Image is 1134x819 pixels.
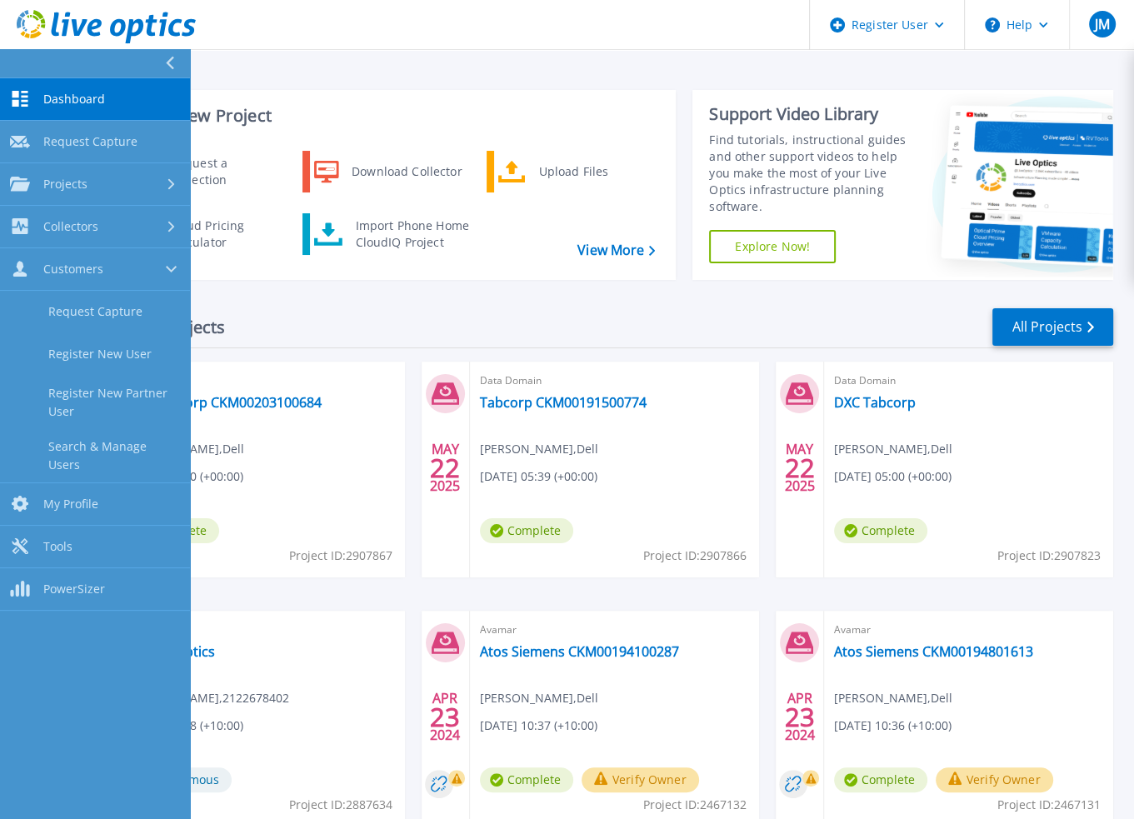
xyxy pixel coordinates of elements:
[43,177,87,192] span: Projects
[783,437,815,498] div: MAY 2025
[1094,17,1109,31] span: JM
[43,92,105,107] span: Dashboard
[530,155,653,188] div: Upload Files
[480,518,573,543] span: Complete
[834,621,1103,639] span: Avamar
[126,394,322,411] a: DXC Tabcorp CKM00203100684
[302,151,473,192] a: Download Collector
[161,217,284,251] div: Cloud Pricing Calculator
[162,155,284,188] div: Request a Collection
[834,518,927,543] span: Complete
[834,689,952,707] span: [PERSON_NAME] , Dell
[783,687,815,747] div: APR 2024
[430,710,460,724] span: 23
[43,134,137,149] span: Request Capture
[487,151,657,192] a: Upload Files
[936,767,1053,792] button: Verify Owner
[582,767,699,792] button: Verify Owner
[289,796,392,814] span: Project ID: 2887634
[480,717,597,735] span: [DATE] 10:37 (+10:00)
[480,467,597,486] span: [DATE] 05:39 (+00:00)
[43,497,98,512] span: My Profile
[709,230,836,263] a: Explore Now!
[43,262,103,277] span: Customers
[643,547,747,565] span: Project ID: 2907866
[480,394,647,411] a: Tabcorp CKM00191500774
[43,582,105,597] span: PowerSizer
[480,643,679,660] a: Atos Siemens CKM00194100287
[834,440,952,458] span: [PERSON_NAME] , Dell
[784,461,814,475] span: 22
[834,767,927,792] span: Complete
[834,394,916,411] a: DXC Tabcorp
[343,155,469,188] div: Download Collector
[126,372,395,390] span: Data Domain
[126,689,289,707] span: [PERSON_NAME] , 2122678402
[43,219,98,234] span: Collectors
[480,767,573,792] span: Complete
[784,710,814,724] span: 23
[997,796,1101,814] span: Project ID: 2467131
[429,437,461,498] div: MAY 2025
[577,242,655,258] a: View More
[289,547,392,565] span: Project ID: 2907867
[709,132,918,215] div: Find tutorials, instructional guides and other support videos to help you make the most of your L...
[709,103,918,125] div: Support Video Library
[834,372,1103,390] span: Data Domain
[480,689,598,707] span: [PERSON_NAME] , Dell
[118,107,654,125] h3: Start a New Project
[117,213,288,255] a: Cloud Pricing Calculator
[643,796,747,814] span: Project ID: 2467132
[834,643,1033,660] a: Atos Siemens CKM00194801613
[126,621,395,639] span: Optical Prime
[834,467,952,486] span: [DATE] 05:00 (+00:00)
[480,440,598,458] span: [PERSON_NAME] , Dell
[480,372,749,390] span: Data Domain
[117,151,288,192] a: Request a Collection
[43,539,72,554] span: Tools
[430,461,460,475] span: 22
[834,717,952,735] span: [DATE] 10:36 (+10:00)
[480,621,749,639] span: Avamar
[992,308,1113,346] a: All Projects
[347,217,477,251] div: Import Phone Home CloudIQ Project
[997,547,1101,565] span: Project ID: 2907823
[429,687,461,747] div: APR 2024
